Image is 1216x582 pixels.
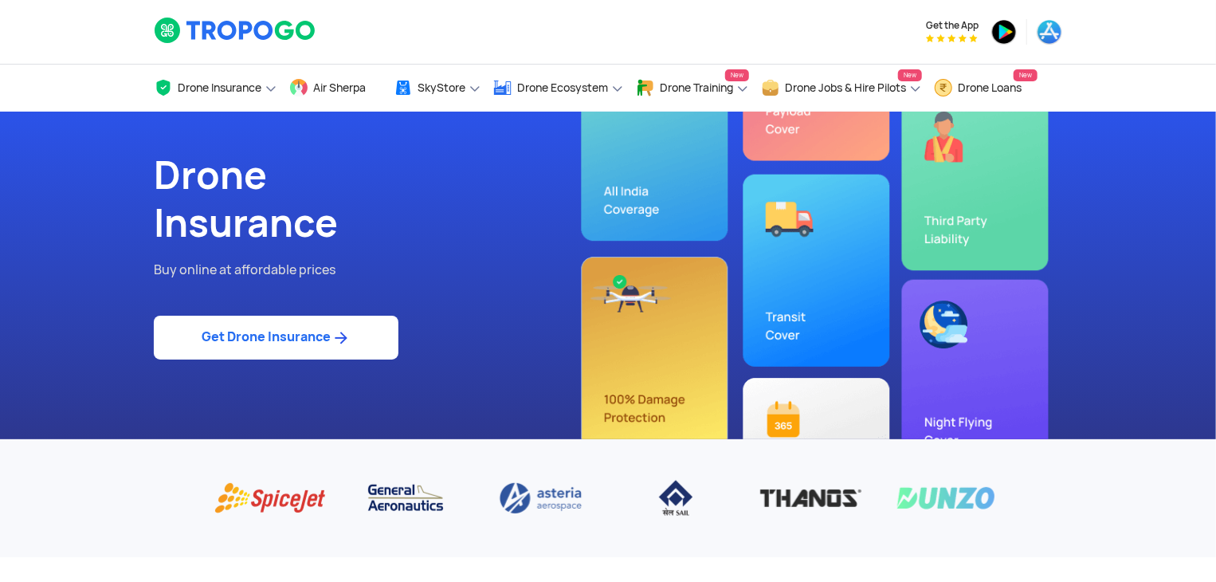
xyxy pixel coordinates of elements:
[934,65,1038,112] a: Drone LoansNew
[755,479,867,517] img: Thanos Technologies
[178,81,261,94] span: Drone Insurance
[350,479,461,517] img: General Aeronautics
[890,479,1002,517] img: Dunzo
[214,479,326,517] img: Spice Jet
[517,81,608,94] span: Drone Ecosystem
[725,69,749,81] span: New
[331,328,351,348] img: ic_arrow_forward_blue.svg
[418,81,465,94] span: SkyStore
[761,65,922,112] a: Drone Jobs & Hire PilotsNew
[1014,69,1038,81] span: New
[394,65,481,112] a: SkyStore
[785,81,906,94] span: Drone Jobs & Hire Pilots
[636,65,749,112] a: Drone TrainingNew
[154,17,317,44] img: logoHeader.svg
[898,69,922,81] span: New
[485,479,597,517] img: Asteria aerospace
[154,151,596,247] h1: Drone Insurance
[289,65,382,112] a: Air Sherpa
[991,19,1017,45] img: ic_playstore.png
[493,65,624,112] a: Drone Ecosystem
[620,479,732,517] img: IISCO Steel Plant
[154,260,596,281] p: Buy online at affordable prices
[926,19,979,32] span: Get the App
[958,81,1022,94] span: Drone Loans
[1037,19,1062,45] img: ic_appstore.png
[154,316,398,360] a: Get Drone Insurance
[154,65,277,112] a: Drone Insurance
[926,34,978,42] img: App Raking
[313,81,366,94] span: Air Sherpa
[660,81,733,94] span: Drone Training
